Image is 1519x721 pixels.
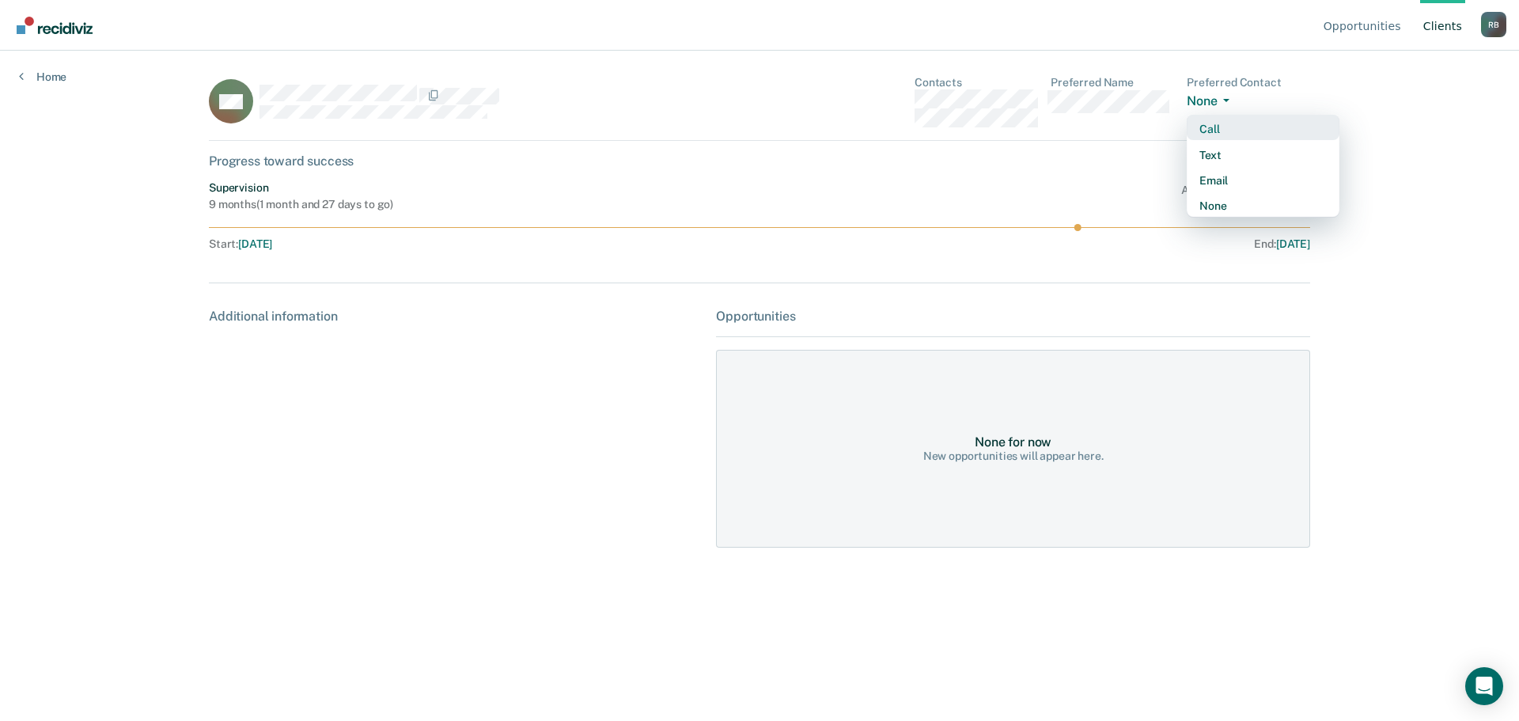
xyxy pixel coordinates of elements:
[1199,199,1327,213] div: None
[1187,93,1236,112] button: None
[209,181,393,195] div: Supervision
[209,198,393,211] div: 9 months ( 1 month and 27 days to go )
[1187,76,1310,89] dt: Preferred Contact
[716,309,1310,324] div: Opportunities
[1465,667,1503,705] div: Open Intercom Messenger
[1199,174,1327,188] div: Email
[975,434,1051,450] div: None for now
[1481,12,1506,37] div: R B
[1276,237,1310,250] span: [DATE]
[1187,115,1339,218] div: Dropdown Menu
[1181,181,1310,211] div: Assigned to
[923,450,1104,463] div: New opportunities will appear here.
[767,237,1310,251] div: End :
[209,154,1310,169] div: Progress toward success
[209,309,703,324] div: Additional information
[19,70,66,84] a: Home
[209,237,760,251] div: Start :
[238,237,272,250] span: [DATE]
[1199,123,1327,136] div: Call
[915,76,1038,89] dt: Contacts
[1051,76,1174,89] dt: Preferred Name
[1481,12,1506,37] button: Profile dropdown button
[17,17,93,34] img: Recidiviz
[1199,149,1327,162] div: Text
